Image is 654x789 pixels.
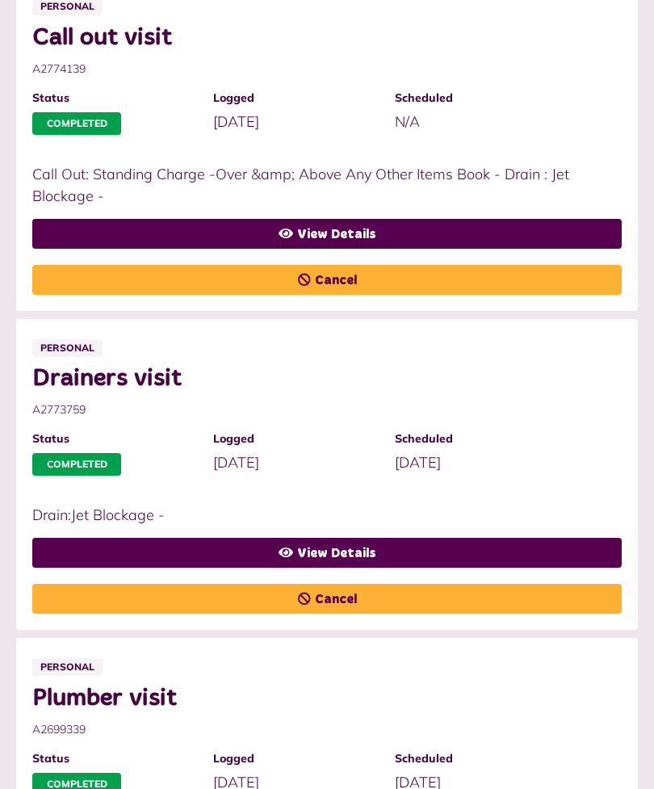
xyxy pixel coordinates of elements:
span: Logged [213,751,378,768]
span: Plumber visit [32,685,606,714]
span: Scheduled [395,90,560,107]
span: Personal [32,340,103,358]
span: Status [32,431,197,448]
p: Call Out: Standing Charge -Over &amp; Above Any Other Items Book - Drain : Jet Blockage - [32,164,606,208]
span: Call out visit [32,24,606,53]
span: A2773759 [32,402,606,419]
span: A2774139 [32,61,606,78]
span: Logged [213,90,378,107]
span: Drainers visit [32,365,606,394]
a: Cancel [32,585,622,615]
span: Status [32,751,197,768]
a: View Details [32,220,622,250]
span: [DATE] [213,454,259,472]
span: Scheduled [395,751,560,768]
span: N/A [395,113,420,132]
span: Status [32,90,197,107]
a: View Details [32,539,622,569]
a: Cancel [32,266,622,296]
span: A2699339 [32,722,606,739]
span: [DATE] [395,454,441,472]
span: Completed [32,113,121,136]
span: Scheduled [395,431,560,448]
p: Drain:Jet Blockage - [32,505,606,527]
span: [DATE] [213,113,259,132]
span: Personal [32,659,103,677]
span: Logged [213,431,378,448]
span: Completed [32,454,121,476]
